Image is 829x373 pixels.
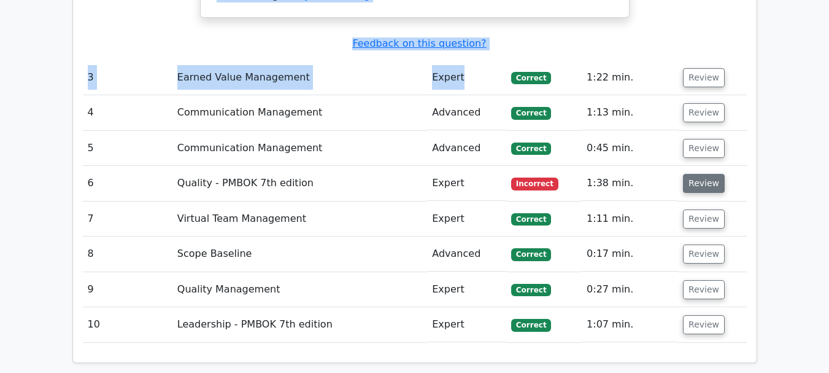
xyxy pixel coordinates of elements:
td: Leadership - PMBOK 7th edition [172,307,427,342]
td: 1:13 min. [582,95,678,130]
span: Correct [511,248,551,261]
td: Advanced [427,237,506,272]
td: 8 [83,237,172,272]
td: Communication Management [172,131,427,166]
td: 0:45 min. [582,131,678,166]
button: Review [683,103,725,122]
button: Review [683,280,725,299]
td: Expert [427,272,506,307]
td: 6 [83,166,172,201]
td: Quality Management [172,272,427,307]
td: Earned Value Management [172,60,427,95]
td: 1:22 min. [582,60,678,95]
span: Correct [511,143,551,155]
td: 3 [83,60,172,95]
td: Expert [427,307,506,342]
td: 1:11 min. [582,202,678,237]
td: Scope Baseline [172,237,427,272]
button: Review [683,139,725,158]
button: Review [683,174,725,193]
td: Communication Management [172,95,427,130]
td: 0:27 min. [582,272,678,307]
span: Correct [511,284,551,296]
span: Correct [511,213,551,226]
span: Incorrect [511,178,558,190]
td: Virtual Team Management [172,202,427,237]
td: 1:07 min. [582,307,678,342]
td: 1:38 min. [582,166,678,201]
td: 0:17 min. [582,237,678,272]
td: Advanced [427,131,506,166]
td: Expert [427,202,506,237]
td: 4 [83,95,172,130]
button: Review [683,245,725,264]
button: Review [683,68,725,87]
button: Review [683,210,725,229]
td: 7 [83,202,172,237]
td: 5 [83,131,172,166]
span: Correct [511,72,551,84]
td: 9 [83,272,172,307]
span: Correct [511,319,551,331]
a: Feedback on this question? [352,37,486,49]
td: Quality - PMBOK 7th edition [172,166,427,201]
td: Expert [427,166,506,201]
button: Review [683,315,725,334]
td: 10 [83,307,172,342]
span: Correct [511,107,551,119]
td: Expert [427,60,506,95]
td: Advanced [427,95,506,130]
